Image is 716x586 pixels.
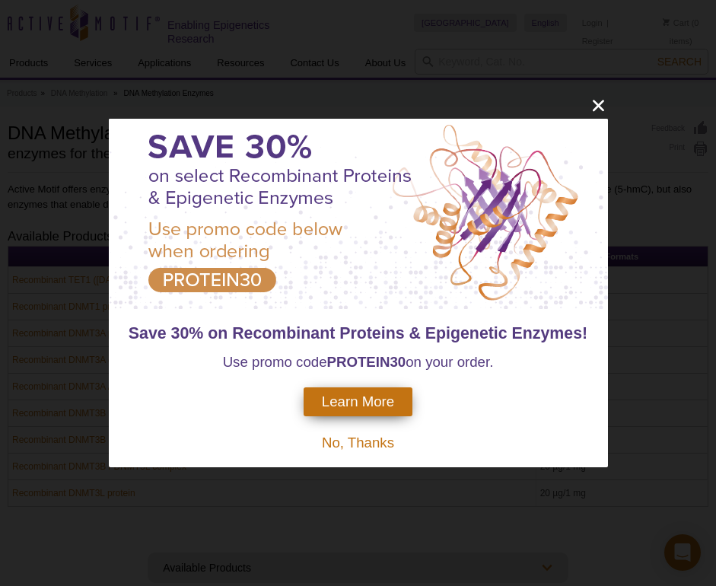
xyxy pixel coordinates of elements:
span: Use promo code on your order. [223,354,494,370]
button: close [589,96,608,115]
span: Learn More [322,393,394,410]
span: Save 30% on Recombinant Proteins & Epigenetic Enzymes! [129,324,587,342]
strong: PROTEIN30 [327,354,406,370]
span: No, Thanks [322,435,394,451]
